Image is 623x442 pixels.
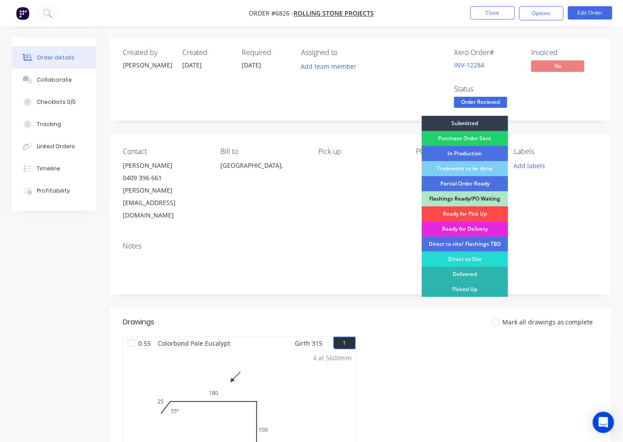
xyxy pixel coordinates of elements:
[123,48,172,57] div: Created by
[422,146,508,161] div: In Production
[454,97,507,110] button: Order Recieved
[509,159,550,171] button: Add labels
[123,184,207,221] div: [PERSON_NAME][EMAIL_ADDRESS][DOMAIN_NAME]
[593,412,614,433] div: Open Intercom Messenger
[123,242,598,250] div: Notes
[422,131,508,146] div: Purchase Order Sent
[454,85,521,93] div: Status
[221,147,305,156] div: Bill to
[249,9,294,18] span: Order #6826 -
[123,147,207,156] div: Contact
[12,158,96,180] button: Timeline
[313,353,352,363] div: 4 at 5600mm
[416,147,500,156] div: PO
[37,76,72,84] div: Collaborate
[422,191,508,206] div: Flashings Ready/PO Waiting
[422,161,508,176] div: Tradework to be done
[37,54,74,62] div: Order details
[301,48,390,57] div: Assigned to
[295,337,323,350] span: Girth 315
[333,337,356,349] button: 1
[12,91,96,113] button: Checklists 0/0
[519,6,564,20] button: Options
[568,6,612,20] button: Edit Order
[37,120,61,128] div: Tracking
[12,47,96,69] button: Order details
[123,317,154,328] div: Drawings
[123,60,172,70] div: [PERSON_NAME]
[514,147,598,156] div: Labels
[422,176,508,191] div: Partial Order Ready
[531,48,598,57] div: Invoiced
[12,113,96,135] button: Tracking
[221,159,305,188] div: [GEOGRAPHIC_DATA],
[454,48,521,57] div: Xero Order #
[296,60,361,72] button: Add team member
[422,116,508,131] div: Submitted
[37,98,76,106] div: Checklists 0/0
[123,159,207,221] div: [PERSON_NAME]0409 396 661[PERSON_NAME][EMAIL_ADDRESS][DOMAIN_NAME]
[301,60,361,72] button: Add team member
[123,159,207,172] div: [PERSON_NAME]
[422,282,508,297] div: Picked Up
[37,187,70,195] div: Profitability
[470,6,515,20] button: Close
[294,9,374,18] a: Rolling Stone Projects
[422,206,508,221] div: Ready for Pick Up
[502,317,593,327] span: Mark all drawings as complete
[182,48,231,57] div: Created
[422,221,508,237] div: Ready for Delivery
[123,172,207,184] div: 0409 396 661
[242,61,261,69] span: [DATE]
[37,142,75,150] div: Linked Orders
[422,252,508,267] div: Direct to Site
[242,48,290,57] div: Required
[221,159,305,172] div: [GEOGRAPHIC_DATA],
[154,337,234,350] span: Colorbond Pale Eucalypt
[422,267,508,282] div: Delivered
[12,69,96,91] button: Collaborate
[135,337,154,350] span: 0.55
[454,61,484,69] a: INV-12284
[37,165,60,173] div: Timeline
[318,147,402,156] div: Pick up
[454,97,507,108] span: Order Recieved
[531,60,584,71] span: No
[16,7,29,20] img: Factory
[12,135,96,158] button: Linked Orders
[182,61,202,69] span: [DATE]
[12,180,96,202] button: Profitability
[422,237,508,252] div: Direct to site/ Flashings TBD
